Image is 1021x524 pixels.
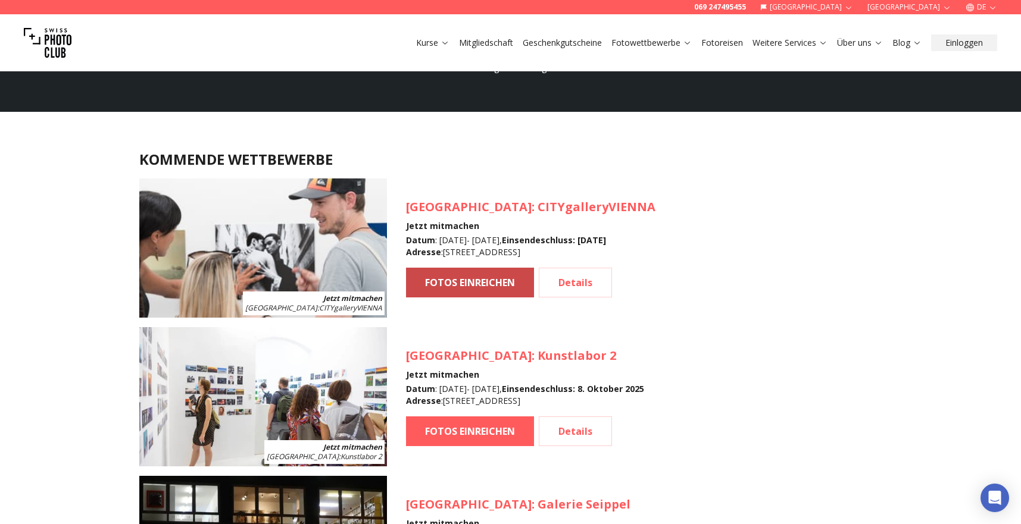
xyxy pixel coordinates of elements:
button: Fotowettbewerbe [607,34,697,51]
div: Open Intercom Messenger [981,484,1009,512]
a: Details [539,416,612,446]
span: [GEOGRAPHIC_DATA] [406,496,532,512]
b: Adresse [406,395,441,406]
a: Mitgliedschaft [459,37,513,49]
h3: : Kunstlabor 2 [406,347,644,364]
img: SPC Photo Awards WIEN Oktober 2025 [139,178,387,318]
span: [GEOGRAPHIC_DATA] [267,451,339,462]
button: Mitgliedschaft [454,34,518,51]
div: : [DATE] - [DATE] , : [STREET_ADDRESS] [406,234,655,258]
b: Jetzt mitmachen [323,293,382,303]
b: Einsendeschluss : 8. Oktober 2025 [502,383,644,394]
b: Datum [406,234,435,246]
a: 069 247495455 [694,2,746,12]
button: Über uns [832,34,888,51]
a: FOTOS EINREICHEN [406,268,534,297]
button: Blog [888,34,926,51]
a: Fotoreisen [701,37,743,49]
a: Geschenkgutscheine [523,37,602,49]
span: [GEOGRAPHIC_DATA] [406,199,532,215]
span: : Kunstlabor 2 [267,451,382,462]
b: Datum [406,383,435,394]
span: [GEOGRAPHIC_DATA] [406,347,532,363]
button: Geschenkgutscheine [518,34,607,51]
a: Kurse [416,37,449,49]
b: Adresse [406,246,441,258]
span: : CITYgalleryVIENNA [245,303,382,313]
button: Fotoreisen [697,34,748,51]
h3: : Galerie Seippel [406,496,644,513]
h4: Jetzt mitmachen [406,369,644,381]
img: SPC Photo Awards MÜNCHEN November 2025 [139,327,387,466]
img: Swiss photo club [24,19,71,67]
b: Einsendeschluss : [DATE] [502,234,606,246]
a: Blog [892,37,922,49]
span: [GEOGRAPHIC_DATA] [245,303,317,313]
a: Weitere Services [753,37,828,49]
h3: : CITYgalleryVIENNA [406,199,655,215]
a: Über uns [837,37,883,49]
h4: Jetzt mitmachen [406,220,655,232]
h2: KOMMENDE WETTBEWERBE [139,150,882,169]
div: : [DATE] - [DATE] , : [STREET_ADDRESS] [406,383,644,407]
button: Einloggen [931,34,997,51]
a: Fotowettbewerbe [611,37,692,49]
button: Kurse [411,34,454,51]
button: Weitere Services [748,34,832,51]
a: Details [539,268,612,297]
b: Jetzt mitmachen [323,442,382,452]
a: FOTOS EINREICHEN [406,416,534,446]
